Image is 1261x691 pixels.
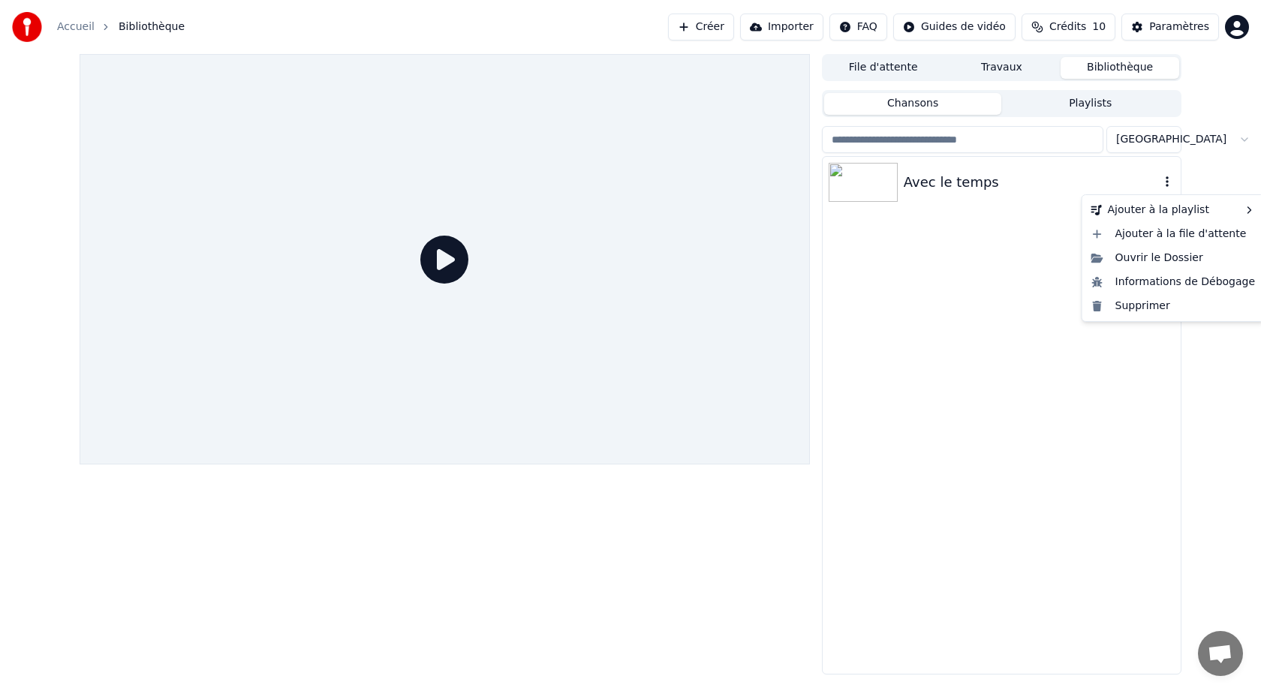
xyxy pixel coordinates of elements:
[943,57,1061,79] button: Travaux
[1001,93,1179,115] button: Playlists
[740,14,823,41] button: Importer
[1149,20,1209,35] div: Paramètres
[904,172,1160,193] div: Avec le temps
[12,12,42,42] img: youka
[1116,132,1226,147] span: [GEOGRAPHIC_DATA]
[668,14,734,41] button: Créer
[1092,20,1106,35] span: 10
[1049,20,1086,35] span: Crédits
[1198,631,1243,676] div: Ouvrir le chat
[57,20,185,35] nav: breadcrumb
[1061,57,1179,79] button: Bibliothèque
[1121,14,1219,41] button: Paramètres
[824,93,1002,115] button: Chansons
[893,14,1016,41] button: Guides de vidéo
[57,20,95,35] a: Accueil
[119,20,185,35] span: Bibliothèque
[1022,14,1115,41] button: Crédits10
[829,14,887,41] button: FAQ
[824,57,943,79] button: File d'attente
